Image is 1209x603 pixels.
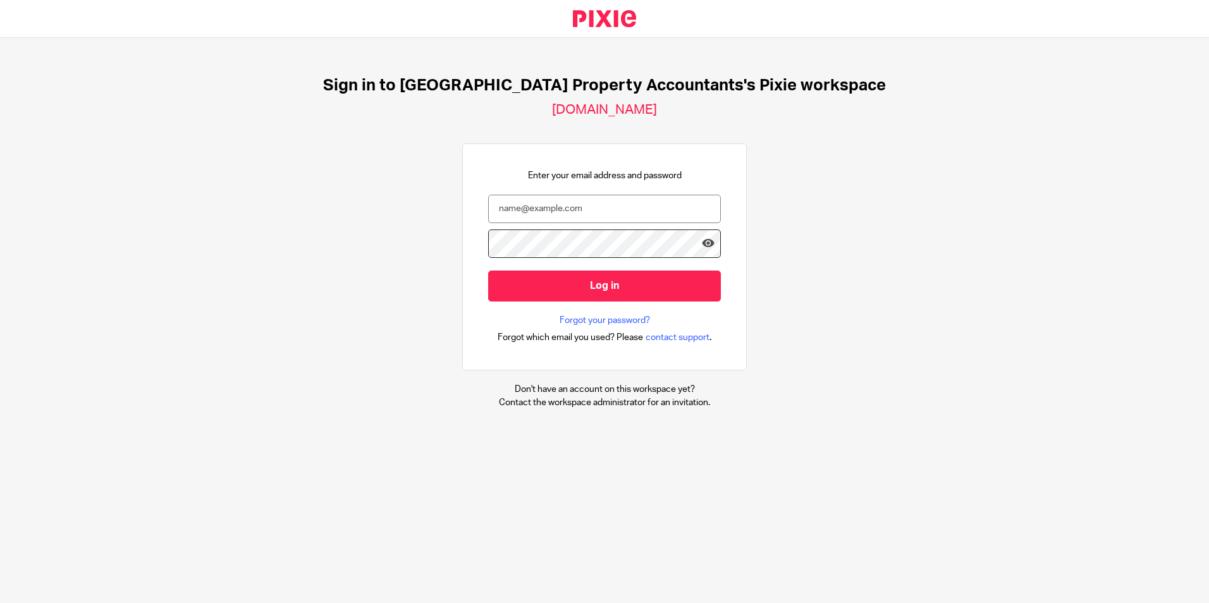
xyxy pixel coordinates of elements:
[499,383,710,396] p: Don't have an account on this workspace yet?
[323,76,886,95] h1: Sign in to [GEOGRAPHIC_DATA] Property Accountants's Pixie workspace
[646,331,709,344] span: contact support
[498,330,712,344] div: .
[560,314,650,327] a: Forgot your password?
[498,331,643,344] span: Forgot which email you used? Please
[528,169,682,182] p: Enter your email address and password
[552,102,657,118] h2: [DOMAIN_NAME]
[488,195,721,223] input: name@example.com
[488,271,721,301] input: Log in
[499,396,710,409] p: Contact the workspace administrator for an invitation.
